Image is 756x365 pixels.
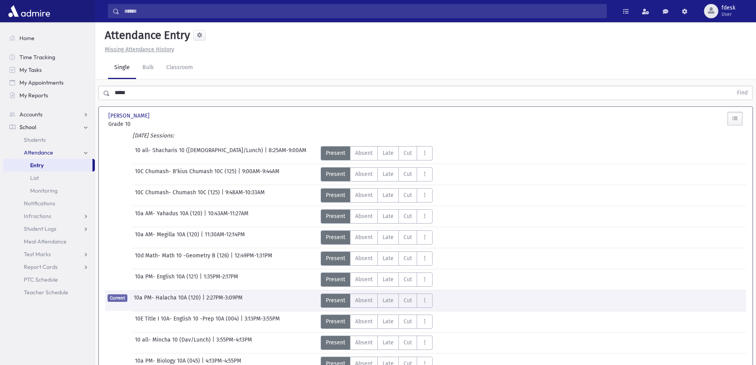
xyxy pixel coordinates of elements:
span: Present [326,317,345,326]
a: Meal Attendance [3,235,95,248]
div: AttTypes [321,251,433,266]
span: Cut [404,191,412,199]
a: Home [3,32,95,44]
div: AttTypes [321,188,433,203]
span: Cut [404,254,412,263]
span: Late [383,233,394,241]
span: Present [326,296,345,305]
span: Attendance [24,149,53,156]
span: Teacher Schedule [24,289,68,296]
span: Accounts [19,111,42,118]
a: My Reports [3,89,95,102]
span: 10 all- Mincha 10 (Dav/Lunch) [135,336,212,350]
span: 10a PM- English 10A (121) [135,272,200,287]
span: Cut [404,317,412,326]
span: | [212,336,216,350]
span: Current [108,294,127,302]
span: Absent [355,275,373,284]
span: 10C Chumash- B'kius Chumash 10C (125) [135,167,238,182]
span: User [721,11,735,17]
span: Cut [404,233,412,241]
span: School [19,124,36,131]
span: 2:27PM-3:09PM [206,294,242,308]
a: Missing Attendance History [102,46,174,53]
a: My Appointments [3,76,95,89]
a: Accounts [3,108,95,121]
a: Test Marks [3,248,95,261]
span: 10 all- Shacharis 10 ([DEMOGRAPHIC_DATA]/Lunch) [135,146,265,160]
span: Absent [355,317,373,326]
span: Late [383,191,394,199]
div: AttTypes [321,209,433,224]
span: Absent [355,191,373,199]
span: | [265,146,269,160]
span: 10E Title I 10A- English 10 -Prep 10A (004) [135,315,240,329]
span: 1:35PM-2:17PM [204,272,238,287]
span: Meal Attendance [24,238,67,245]
span: Cut [404,212,412,220]
span: Absent [355,212,373,220]
span: | [240,315,244,329]
span: Cut [404,170,412,178]
span: Late [383,275,394,284]
u: Missing Attendance History [105,46,174,53]
a: School [3,121,95,133]
div: AttTypes [321,336,433,350]
a: List [3,172,95,184]
span: 10a AM- Yahadus 10A (120) [135,209,204,224]
span: Cut [404,338,412,347]
span: 9:00AM-9:44AM [242,167,279,182]
span: Home [19,35,35,42]
span: Present [326,170,345,178]
span: List [30,174,39,182]
a: Students [3,133,95,146]
span: Student Logs [24,225,56,232]
span: My Appointments [19,79,63,86]
span: | [201,230,205,245]
a: Single [108,57,136,79]
a: Attendance [3,146,95,159]
span: | [231,251,235,266]
a: Report Cards [3,261,95,273]
span: Test Marks [24,251,51,258]
span: Late [383,254,394,263]
span: | [204,209,208,224]
span: Present [326,233,345,241]
span: 3:55PM-4:13PM [216,336,252,350]
span: Cut [404,296,412,305]
div: AttTypes [321,146,433,160]
span: Late [383,149,394,157]
a: Bulk [136,57,160,79]
span: fdesk [721,5,735,11]
div: AttTypes [321,315,433,329]
a: Entry [3,159,92,172]
span: 10C Chumash- Chumash 10C (125) [135,188,221,203]
span: Notifications [24,200,55,207]
span: Students [24,136,46,143]
span: | [238,167,242,182]
span: Absent [355,233,373,241]
img: AdmirePro [6,3,52,19]
span: My Tasks [19,66,42,73]
span: 3:13PM-3:55PM [244,315,280,329]
i: [DATE] Sessions: [133,132,174,139]
a: Time Tracking [3,51,95,64]
span: [PERSON_NAME] [108,112,151,120]
button: Find [732,86,752,100]
span: Late [383,296,394,305]
span: Entry [30,162,44,169]
span: My Reports [19,92,48,99]
h5: Attendance Entry [102,29,190,42]
a: Teacher Schedule [3,286,95,299]
span: Cut [404,149,412,157]
span: Late [383,170,394,178]
span: Grade 10 [108,120,208,128]
div: AttTypes [321,230,433,245]
span: 10a AM- Megilla 10A (120) [135,230,201,245]
span: Present [326,212,345,220]
span: Cut [404,275,412,284]
span: Present [326,254,345,263]
span: Absent [355,149,373,157]
span: Absent [355,296,373,305]
a: PTC Schedule [3,273,95,286]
